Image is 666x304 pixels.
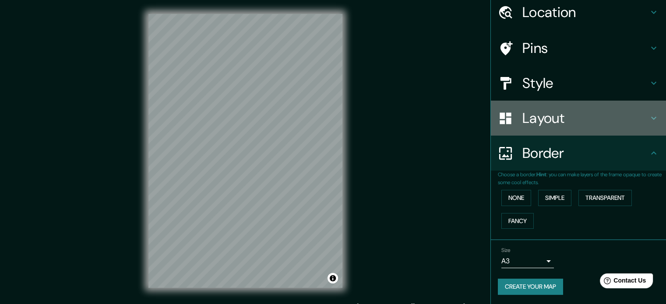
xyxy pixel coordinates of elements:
button: Toggle attribution [328,273,338,283]
div: Border [491,136,666,171]
h4: Pins [522,39,648,57]
h4: Layout [522,109,648,127]
label: Size [501,247,511,254]
button: Fancy [501,213,534,229]
h4: Location [522,3,648,21]
button: Simple [538,190,571,206]
p: Choose a border. : you can make layers of the frame opaque to create some cool effects. [498,171,666,186]
div: Style [491,66,666,101]
div: Layout [491,101,666,136]
button: Transparent [578,190,632,206]
h4: Style [522,74,648,92]
canvas: Map [148,14,342,288]
button: Create your map [498,279,563,295]
h4: Border [522,144,648,162]
button: None [501,190,531,206]
div: A3 [501,254,554,268]
iframe: Help widget launcher [588,270,656,294]
div: Pins [491,31,666,66]
b: Hint [536,171,546,178]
